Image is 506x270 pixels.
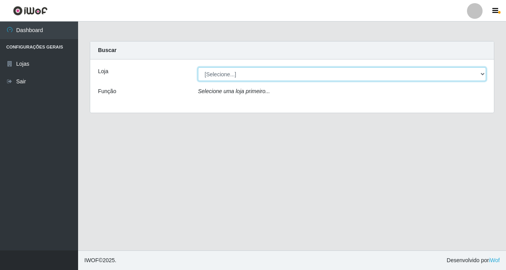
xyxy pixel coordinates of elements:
[447,256,500,265] span: Desenvolvido por
[13,6,48,16] img: CoreUI Logo
[198,88,270,94] i: Selecione uma loja primeiro...
[84,256,116,265] span: © 2025 .
[98,67,108,76] label: Loja
[489,257,500,263] a: iWof
[98,47,116,53] strong: Buscar
[98,87,116,95] label: Função
[84,257,99,263] span: IWOF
